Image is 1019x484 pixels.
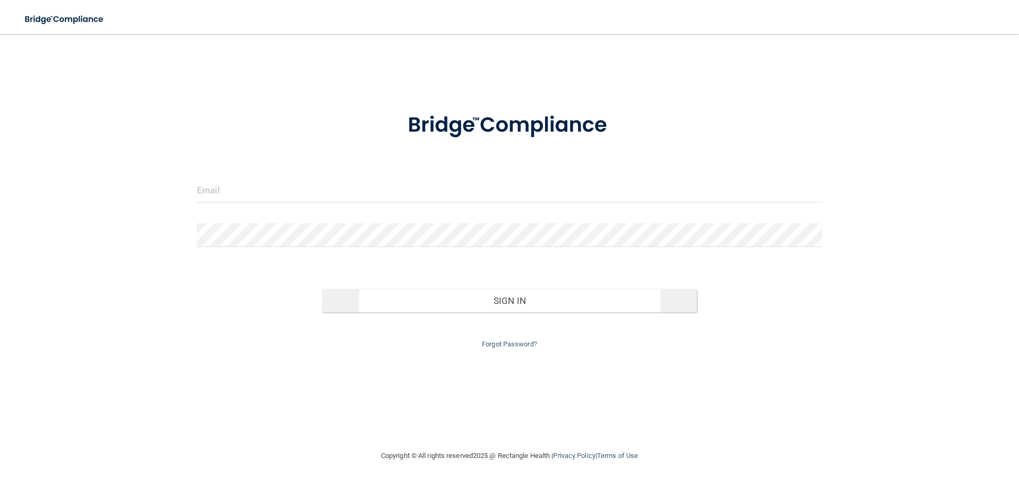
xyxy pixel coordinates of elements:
[197,179,822,202] input: Email
[597,452,638,460] a: Terms of Use
[322,289,697,312] button: Sign In
[316,439,703,473] div: Copyright © All rights reserved 2025 @ Rectangle Health | |
[553,452,595,460] a: Privacy Policy
[482,340,537,348] a: Forgot Password?
[835,409,1006,451] iframe: Drift Widget Chat Controller
[386,98,633,153] img: bridge_compliance_login_screen.278c3ca4.svg
[16,9,114,30] img: bridge_compliance_login_screen.278c3ca4.svg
